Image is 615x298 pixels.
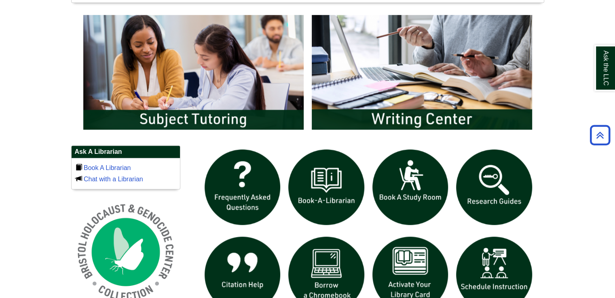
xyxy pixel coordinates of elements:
a: Chat with a Librarian [84,176,143,183]
img: Book a Librarian icon links to book a librarian web page [284,145,368,229]
img: Writing Center Information [308,11,536,134]
img: frequently asked questions [201,145,285,229]
img: Research Guides icon links to research guides web page [452,145,536,229]
a: Book A Librarian [84,164,131,171]
h2: Ask A Librarian [72,146,180,158]
div: slideshow [79,11,536,137]
img: book a study room icon links to book a study room web page [368,145,452,229]
a: Back to Top [587,130,613,141]
img: Subject Tutoring Information [79,11,308,134]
